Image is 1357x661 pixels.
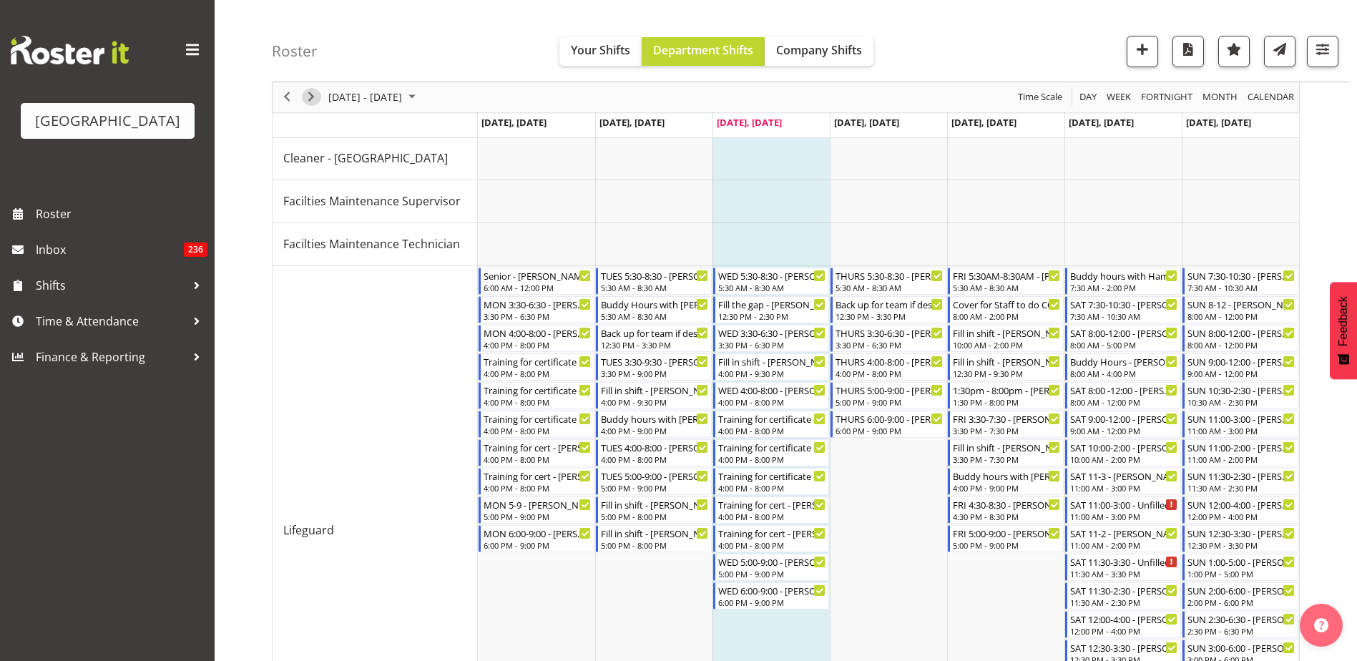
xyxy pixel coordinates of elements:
div: 4:00 PM - 8:00 PM [484,482,591,494]
div: 3:30 PM - 6:30 PM [484,310,591,322]
div: September 15 - 21, 2025 [323,82,424,112]
div: 10:00 AM - 2:00 PM [953,339,1060,351]
div: Lifeguard"s event - Fill in shift - Joshua Keen Begin From Friday, September 19, 2025 at 10:00:00... [948,325,1064,352]
div: SUN 10:30-2:30 - [PERSON_NAME] [1187,383,1295,397]
div: Lifeguard"s event - Training for certificate - Kate Meulenbroek Begin From Monday, September 15, ... [479,353,594,381]
div: SAT 7:30-10:30 - [PERSON_NAME] [1070,297,1177,311]
div: Lifeguard"s event - SAT 11:30-2:30 - Drew Nielsen Begin From Saturday, September 20, 2025 at 11:3... [1065,582,1181,609]
div: Lifeguard"s event - Training for certificate - Kate Meulenbroek Begin From Wednesday, September 1... [713,411,829,438]
div: 11:00 AM - 2:00 PM [1187,454,1295,465]
h4: Roster [272,43,318,59]
div: MON 3:30-6:30 - [PERSON_NAME] [484,297,591,311]
div: 3:30 PM - 6:30 PM [836,339,943,351]
div: 11:00 AM - 3:00 PM [1070,511,1177,522]
div: Lifeguard"s event - Senior - Felix Nicholls Begin From Monday, September 15, 2025 at 6:00:00 AM G... [479,268,594,295]
div: Lifeguard"s event - SUN 11:00-3:00 - Emily Wheeler Begin From Sunday, September 21, 2025 at 11:00... [1182,411,1298,438]
span: Feedback [1337,296,1350,346]
div: 5:30 AM - 8:30 AM [953,282,1060,293]
div: Cover for Staff to do CCP - [PERSON_NAME] [953,297,1060,311]
div: 5:30 AM - 8:30 AM [601,282,708,293]
td: Facilties Maintenance Technician resource [273,223,478,266]
div: Lifeguard"s event - Buddy hours with Finn - Theo Johnson Begin From Friday, September 19, 2025 at... [948,468,1064,495]
div: Lifeguard"s event - Fill in shift - Alex Sansom Begin From Tuesday, September 16, 2025 at 5:00:00... [596,525,712,552]
div: 3:30 PM - 7:30 PM [953,425,1060,436]
div: Lifeguard"s event - WED 4:00-8:00 - Ajay Smith Begin From Wednesday, September 17, 2025 at 4:00:0... [713,382,829,409]
div: 11:00 AM - 2:00 PM [1070,539,1177,551]
div: Lifeguard"s event - FRI 5:00-9:00 - Thomas Butson Begin From Friday, September 19, 2025 at 5:00:0... [948,525,1064,552]
div: Lifeguard"s event - Fill in shift - Tyla Robinson Begin From Friday, September 19, 2025 at 3:30:0... [948,439,1064,466]
div: FRI 5:00-9:00 - [PERSON_NAME] [953,526,1060,540]
button: Send a list of all shifts for the selected filtered period to all rostered employees. [1264,36,1295,67]
div: Senior - [PERSON_NAME] [484,268,591,283]
div: 5:00 PM - 8:00 PM [601,511,708,522]
div: 11:30 AM - 2:30 PM [1070,597,1177,608]
div: THURS 4:00-8:00 - [PERSON_NAME] [836,354,943,368]
div: [GEOGRAPHIC_DATA] [35,110,180,132]
span: [DATE], [DATE] [481,116,547,129]
span: [DATE], [DATE] [717,116,782,129]
div: Lifeguard"s event - Training for certificate - Theo Johnson Begin From Wednesday, September 17, 2... [713,468,829,495]
div: SUN 11:00-2:00 - [PERSON_NAME] [1187,440,1295,454]
div: Lifeguard"s event - SAT 8:00-12:00 - Cain Wilson Begin From Saturday, September 20, 2025 at 8:00:... [1065,325,1181,352]
div: Training for certificate - [PERSON_NAME] [484,383,591,397]
div: Lifeguard"s event - MON 4:00-8:00 - Alex Sansom Begin From Monday, September 15, 2025 at 4:00:00 ... [479,325,594,352]
span: Fortnight [1140,89,1194,107]
div: Training for certificate - [PERSON_NAME] [718,411,826,426]
div: FRI 4:30-8:30 - [PERSON_NAME] [953,497,1060,511]
div: 4:00 PM - 9:00 PM [601,425,708,436]
button: September 2025 [326,89,422,107]
span: [DATE], [DATE] [599,116,665,129]
div: MON 4:00-8:00 - [PERSON_NAME] [484,325,591,340]
div: Lifeguard"s event - SAT 11:00-3:00 - Unfilled Begin From Saturday, September 20, 2025 at 11:00:00... [1065,496,1181,524]
div: Training for certificate - [PERSON_NAME] [484,354,591,368]
div: Lifeguard"s event - FRI 4:30-8:30 - Ajay Smith Begin From Friday, September 19, 2025 at 4:30:00 P... [948,496,1064,524]
span: Time Scale [1016,89,1064,107]
div: Lifeguard"s event - SAT 7:30-10:30 - Hamish McKenzie Begin From Saturday, September 20, 2025 at 7... [1065,296,1181,323]
div: SAT 11-3 - [PERSON_NAME] [1070,469,1177,483]
div: Buddy hours with [PERSON_NAME] - [PERSON_NAME] [953,469,1060,483]
div: Lifeguard"s event - Fill in shift - Joshua Keen Begin From Tuesday, September 16, 2025 at 5:00:00... [596,496,712,524]
div: WED 5:30-8:30 - [PERSON_NAME] [718,268,826,283]
span: Time & Attendance [36,310,186,332]
div: 2:00 PM - 6:00 PM [1187,597,1295,608]
div: 5:00 PM - 9:00 PM [953,539,1060,551]
div: Lifeguard"s event - TUES 5:30-8:30 - Braedyn Dykes Begin From Tuesday, September 16, 2025 at 5:30... [596,268,712,295]
div: SUN 8:00-12:00 - [PERSON_NAME] [1187,325,1295,340]
div: 4:00 PM - 8:00 PM [718,454,826,465]
span: [DATE] - [DATE] [327,89,403,107]
div: Lifeguard"s event - Fill the gap - Jade Johnson Begin From Wednesday, September 17, 2025 at 12:30... [713,296,829,323]
div: Lifeguard"s event - SUN 2:30-6:30 - Milly Turrell Begin From Sunday, September 21, 2025 at 2:30:0... [1182,611,1298,638]
div: Lifeguard"s event - TUES 5:00-9:00 - Thomas Butson Begin From Tuesday, September 16, 2025 at 5:00... [596,468,712,495]
div: 4:00 PM - 8:00 PM [484,368,591,379]
div: 10:00 AM - 2:00 PM [1070,454,1177,465]
div: 12:30 PM - 3:30 PM [1187,539,1295,551]
div: 5:00 PM - 8:00 PM [601,539,708,551]
span: Your Shifts [571,42,630,58]
div: SUN 2:00-6:00 - [PERSON_NAME] [1187,583,1295,597]
div: 9:00 AM - 12:00 PM [1070,425,1177,436]
span: Month [1201,89,1239,107]
div: Lifeguard"s event - MON 6:00-9:00 - Thomas Butson Begin From Monday, September 15, 2025 at 6:00:0... [479,525,594,552]
div: 12:30 PM - 2:30 PM [718,310,826,322]
div: Lifeguard"s event - Cover for Staff to do CCP - Braedyn Dykes Begin From Friday, September 19, 20... [948,296,1064,323]
div: SUN 11:00-3:00 - [PERSON_NAME] [1187,411,1295,426]
div: TUES 4:00-8:00 - [PERSON_NAME] [601,440,708,454]
span: Facilties Maintenance Supervisor [283,192,461,210]
div: Lifeguard"s event - Training for cert - Lachie Shepherd Begin From Monday, September 15, 2025 at ... [479,439,594,466]
div: Lifeguard"s event - Fill in shift - Emily Wheeler Begin From Tuesday, September 16, 2025 at 4:00:... [596,382,712,409]
span: [DATE], [DATE] [834,116,899,129]
div: Fill in shift - [PERSON_NAME] [601,497,708,511]
div: Lifeguard"s event - TUES 4:00-8:00 - Kylea Gough Begin From Tuesday, September 16, 2025 at 4:00:0... [596,439,712,466]
div: 12:30 PM - 3:30 PM [836,310,943,322]
div: 10:30 AM - 2:30 PM [1187,396,1295,408]
span: Lifeguard [283,522,334,539]
div: THURS 5:30-8:30 - [PERSON_NAME] [836,268,943,283]
div: 4:00 PM - 8:00 PM [718,425,826,436]
div: Lifeguard"s event - Fill in shift - Noah Lucy Begin From Wednesday, September 17, 2025 at 4:00:00... [713,353,829,381]
button: Add a new shift [1127,36,1158,67]
div: Back up for team if desperate - [PERSON_NAME] [601,325,708,340]
div: Fill in shift - [PERSON_NAME] [601,526,708,540]
div: Back up for team if desperate - [PERSON_NAME] [836,297,943,311]
div: Lifeguard"s event - SUN 8-12 - Ajay Smith Begin From Sunday, September 21, 2025 at 8:00:00 AM GMT... [1182,296,1298,323]
div: 8:00 AM - 2:00 PM [953,310,1060,322]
